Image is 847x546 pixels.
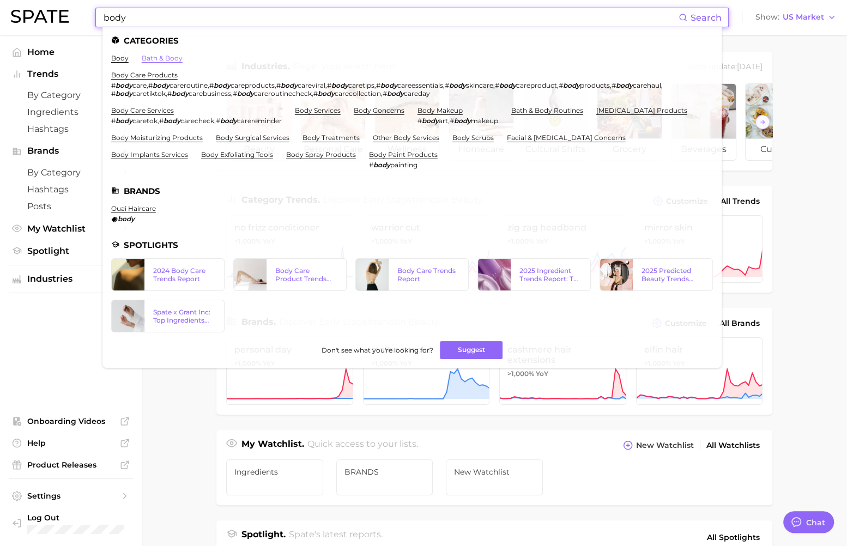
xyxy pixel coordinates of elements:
[9,488,133,504] a: Settings
[209,81,214,89] span: #
[237,89,254,98] em: body
[9,164,133,181] a: by Category
[167,89,172,98] span: #
[454,468,535,476] span: New Watchlist
[111,54,129,62] a: body
[636,337,763,405] a: elfin hair>1,000% YoY
[445,81,449,89] span: #
[376,81,380,89] span: #
[111,117,282,125] div: , ,
[536,369,548,378] span: YoY
[404,89,430,98] span: careday
[9,413,133,429] a: Onboarding Videos
[27,438,114,448] span: Help
[620,438,697,453] button: New Watchlist
[9,242,133,259] a: Spotlight
[27,246,114,256] span: Spotlight
[418,106,463,114] a: body makeup
[153,81,170,89] em: body
[233,258,347,291] a: Body Care Product Trends One-Sheet
[9,198,133,215] a: Posts
[111,204,156,213] a: ouai haircare
[27,201,114,211] span: Posts
[111,117,116,125] span: #
[642,266,704,283] div: 2025 Predicted Beauty Trends Report
[718,194,763,209] a: All Trends
[275,266,337,283] div: Body Care Product Trends One-Sheet
[111,186,713,196] li: Brands
[298,81,325,89] span: careviral
[397,266,459,283] div: Body Care Trends Report
[9,143,133,159] button: Brands
[27,184,114,195] span: Hashtags
[216,134,289,142] a: body surgical services
[559,81,563,89] span: #
[755,14,779,20] span: Show
[111,300,225,332] a: Spate x Grant Inc: Top Ingredients Report ([DATE])
[159,117,164,125] span: #
[596,106,687,114] a: [MEDICAL_DATA] products
[226,337,353,405] a: personal day>1,000% YoY
[116,89,132,98] em: body
[9,44,133,60] a: Home
[446,459,543,495] a: New Watchlist
[313,89,318,98] span: #
[27,124,114,134] span: Hashtags
[511,106,583,114] a: bath & body routines
[9,181,133,198] a: Hashtags
[369,161,373,169] span: #
[636,441,694,450] span: New Watchlist
[354,106,404,114] a: body concerns
[753,10,839,25] button: ShowUS Market
[612,81,616,89] span: #
[111,81,116,89] span: #
[189,89,231,98] span: carebusiness
[9,104,133,120] a: Ingredients
[783,14,824,20] span: US Market
[302,134,360,142] a: body treatments
[231,81,275,89] span: careproducts
[418,117,422,125] span: #
[499,337,626,405] a: cashmere hair extensions>1,000% YoY
[307,438,418,453] h2: Quick access to your lists.
[616,81,633,89] em: body
[397,81,443,89] span: careessentials
[331,81,348,89] em: body
[9,87,133,104] a: by Category
[111,89,116,98] span: #
[344,468,425,476] span: BRANDS
[118,215,135,223] em: body
[214,81,231,89] em: body
[707,531,760,544] span: All Spotlights
[111,36,713,45] li: Categories
[116,81,132,89] em: body
[745,83,810,161] a: culinary
[201,150,273,159] a: body exfoliating tools
[704,438,763,453] a: All Watchlists
[422,117,439,125] em: body
[454,117,471,125] em: body
[132,117,158,125] span: caretok
[111,71,178,79] a: body care products
[132,81,147,89] span: care
[600,258,713,291] a: 2025 Predicted Beauty Trends Report
[233,89,237,98] span: #
[495,81,499,89] span: #
[111,150,188,159] a: body implants services
[691,13,722,23] span: Search
[153,308,215,324] div: Spate x Grant Inc: Top Ingredients Report ([DATE])
[27,167,114,178] span: by Category
[164,117,180,125] em: body
[142,54,183,62] a: bath & body
[519,266,582,283] div: 2025 Ingredient Trends Report: The Ingredients Defining Beauty in [DATE]
[102,8,679,27] input: Search here for a brand, industry, or ingredient
[27,146,114,156] span: Brands
[11,10,69,23] img: SPATE
[111,81,700,98] div: , , , , , , , , , , , , , ,
[27,47,114,57] span: Home
[241,438,304,453] h1: My Watchlist.
[746,138,810,160] span: culinary
[237,117,282,125] span: carereminder
[286,150,356,159] a: body spray products
[418,117,498,125] div: ,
